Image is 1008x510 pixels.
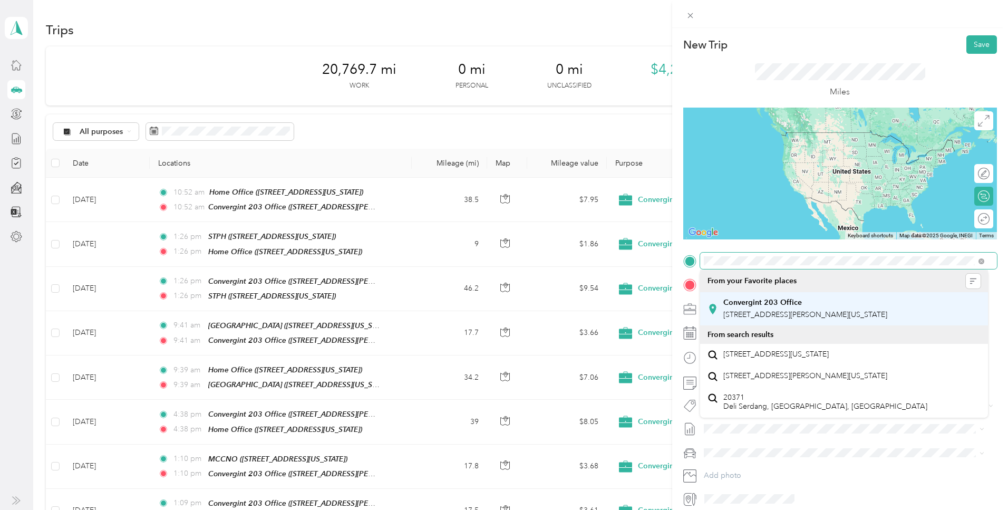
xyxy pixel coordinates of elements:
button: Add photo [700,468,997,483]
p: Miles [830,85,850,99]
iframe: Everlance-gr Chat Button Frame [949,451,1008,510]
p: New Trip [683,37,728,52]
span: Map data ©2025 Google, INEGI [899,233,973,238]
span: [STREET_ADDRESS][PERSON_NAME][US_STATE] [723,310,887,319]
strong: Convergint 203 Office [723,298,802,307]
button: Keyboard shortcuts [848,232,893,239]
span: [STREET_ADDRESS][US_STATE] [723,350,829,359]
span: 20371 Deli Serdang, [GEOGRAPHIC_DATA], [GEOGRAPHIC_DATA] [723,393,927,411]
span: From your Favorite places [707,276,797,286]
span: From search results [707,330,773,339]
button: Save [966,35,997,54]
a: Open this area in Google Maps (opens a new window) [686,226,721,239]
span: [STREET_ADDRESS][PERSON_NAME][US_STATE] [723,371,887,381]
img: Google [686,226,721,239]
